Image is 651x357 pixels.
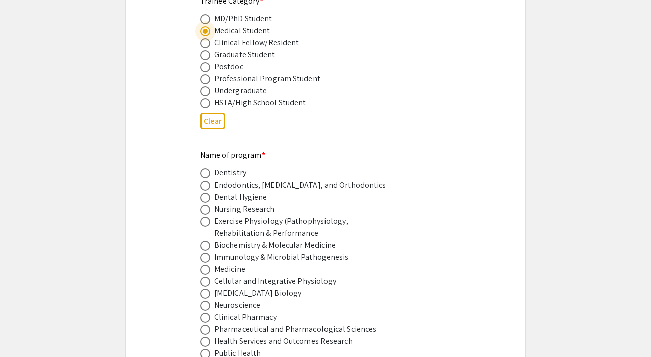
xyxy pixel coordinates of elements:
[214,191,267,203] div: Dental Hygiene
[214,203,275,215] div: Nursing Research
[214,73,320,85] div: Professional Program Student
[214,311,277,323] div: Clinical Pharmacy
[214,37,299,49] div: Clinical Fellow/Resident
[214,25,270,37] div: Medical Student
[200,113,225,129] button: Clear
[214,263,245,275] div: Medicine
[214,287,301,299] div: [MEDICAL_DATA] Biology
[214,251,349,263] div: Immunology & Microbial Pathogenesis
[214,335,353,347] div: Health Services and Outcomes Research
[214,13,272,25] div: MD/PhD Student
[214,179,386,191] div: Endodontics, [MEDICAL_DATA], and Orthodontics
[214,97,306,109] div: HSTA/High School Student
[200,150,265,160] mat-label: Name of program
[214,239,336,251] div: Biochemistry & Molecular Medicine
[214,85,267,97] div: Undergraduate
[214,49,275,61] div: Graduate Student
[214,61,243,73] div: Postdoc
[214,323,376,335] div: Pharmaceutical and Pharmacological Sciences
[214,275,337,287] div: Cellular and Integrative Physiology
[214,215,390,239] div: Exercise Physiology (Pathophysiology, Rehabilitation & Performance
[214,167,246,179] div: Dentistry
[214,299,260,311] div: Neuroscience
